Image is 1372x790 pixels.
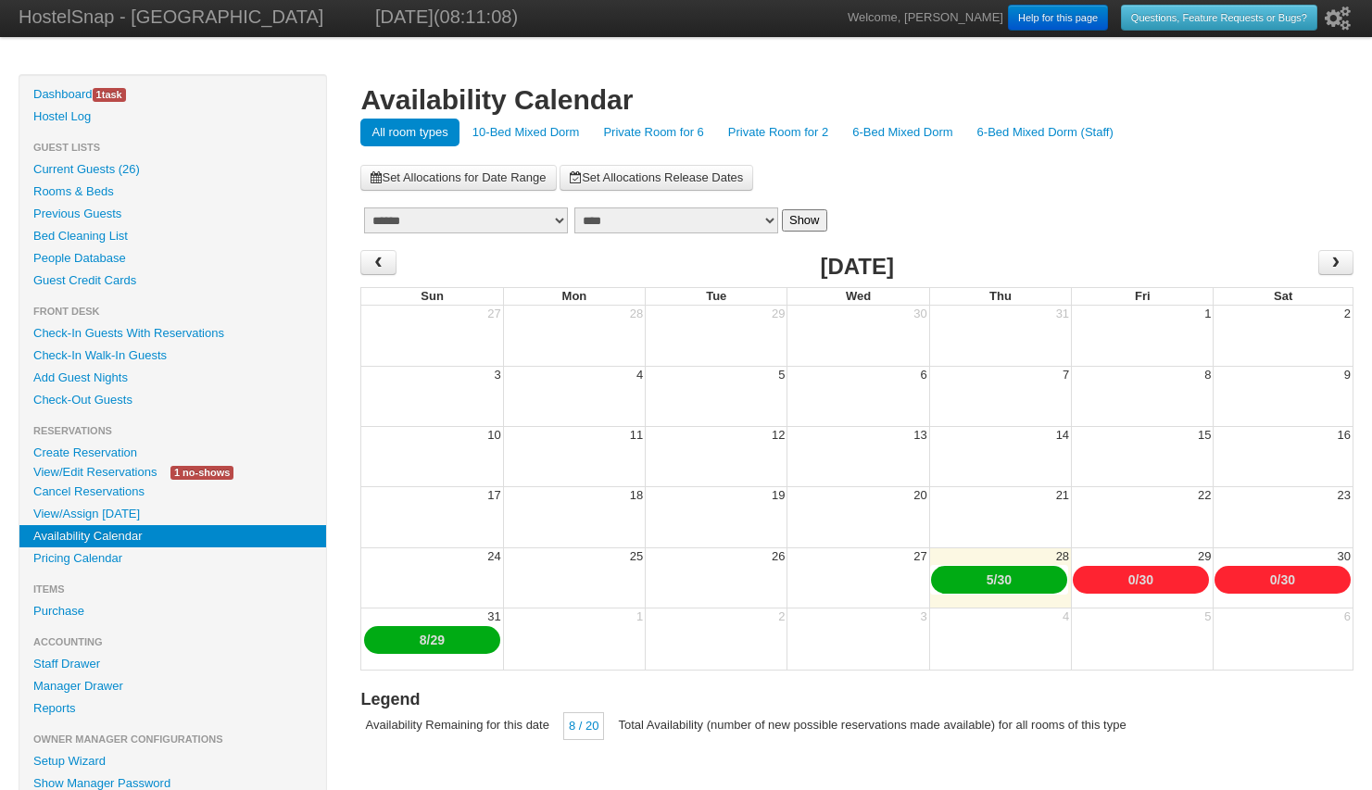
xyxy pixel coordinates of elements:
[1071,287,1213,306] th: Fri
[635,367,645,383] div: 4
[157,462,247,482] a: 1 no-shows
[776,608,787,625] div: 2
[1139,572,1154,587] a: 30
[628,487,645,504] div: 18
[1213,287,1353,306] th: Sat
[1054,548,1071,565] div: 28
[912,427,928,444] div: 13
[912,548,928,565] div: 27
[987,572,994,587] a: 5
[19,653,326,675] a: Staff Drawer
[613,712,1130,738] div: Total Availability (number of new possible reservations made available) for all rooms of this type
[485,608,502,625] div: 31
[19,728,326,750] li: Owner Manager Configurations
[19,442,326,464] a: Create Reservation
[1121,5,1317,31] a: Questions, Feature Requests or Bugs?
[360,712,553,738] div: Availability Remaining for this date
[1336,487,1353,504] div: 23
[1328,248,1343,276] span: ›
[19,631,326,653] li: Accounting
[503,287,645,306] th: Mon
[912,306,928,322] div: 30
[1196,487,1213,504] div: 22
[360,165,556,191] a: Set Allocations for Date Range
[592,119,714,146] a: Private Room for 6
[912,487,928,504] div: 20
[19,136,326,158] li: Guest Lists
[19,367,326,389] a: Add Guest Nights
[919,608,929,625] div: 3
[19,345,326,367] a: Check-In Walk-In Guests
[19,525,326,547] a: Availability Calendar
[563,712,605,740] div: 8 / 20
[1336,427,1353,444] div: 16
[1054,306,1071,322] div: 31
[645,287,787,306] th: Tue
[19,462,170,482] a: View/Edit Reservations
[420,633,427,647] a: 8
[485,427,502,444] div: 10
[776,367,787,383] div: 5
[461,119,591,146] a: 10-Bed Mixed Dorm
[96,89,102,100] span: 1
[371,248,386,276] span: ‹
[998,572,1013,587] a: 30
[1202,367,1213,383] div: 8
[19,578,326,600] li: Items
[628,306,645,322] div: 28
[770,487,787,504] div: 19
[19,750,326,772] a: Setup Wizard
[19,697,326,720] a: Reports
[1202,608,1213,625] div: 5
[628,427,645,444] div: 11
[1342,306,1353,322] div: 2
[1270,572,1278,587] a: 0
[170,466,233,480] span: 1 no-shows
[770,548,787,565] div: 26
[19,181,326,203] a: Rooms & Beds
[929,287,1071,306] th: Thu
[1008,5,1108,31] a: Help for this page
[1196,427,1213,444] div: 15
[770,427,787,444] div: 12
[19,106,326,128] a: Hostel Log
[1281,572,1296,587] a: 30
[820,250,894,283] h2: [DATE]
[364,626,500,654] div: /
[1215,566,1351,594] div: /
[1061,367,1071,383] div: 7
[19,675,326,697] a: Manager Drawer
[19,270,326,292] a: Guest Credit Cards
[19,158,326,181] a: Current Guests (26)
[1202,306,1213,322] div: 1
[19,600,326,622] a: Purchase
[431,633,446,647] a: 29
[493,367,503,383] div: 3
[1342,608,1353,625] div: 6
[19,503,326,525] a: View/Assign [DATE]
[19,203,326,225] a: Previous Guests
[628,548,645,565] div: 25
[360,83,1353,117] h1: Availability Calendar
[717,119,839,146] a: Private Room for 2
[1196,548,1213,565] div: 29
[19,83,326,106] a: Dashboard1task
[782,209,827,232] button: Show
[1054,487,1071,504] div: 21
[1128,572,1136,587] a: 0
[1061,608,1071,625] div: 4
[485,548,502,565] div: 24
[1342,367,1353,383] div: 9
[1336,548,1353,565] div: 30
[560,165,753,191] a: Set Allocations Release Dates
[19,300,326,322] li: Front Desk
[841,119,963,146] a: 6-Bed Mixed Dorm
[485,487,502,504] div: 17
[19,247,326,270] a: People Database
[635,608,645,625] div: 1
[19,389,326,411] a: Check-Out Guests
[360,119,459,146] a: All room types
[360,687,1353,712] h3: Legend
[966,119,1125,146] a: 6-Bed Mixed Dorm (Staff)
[931,566,1067,594] div: /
